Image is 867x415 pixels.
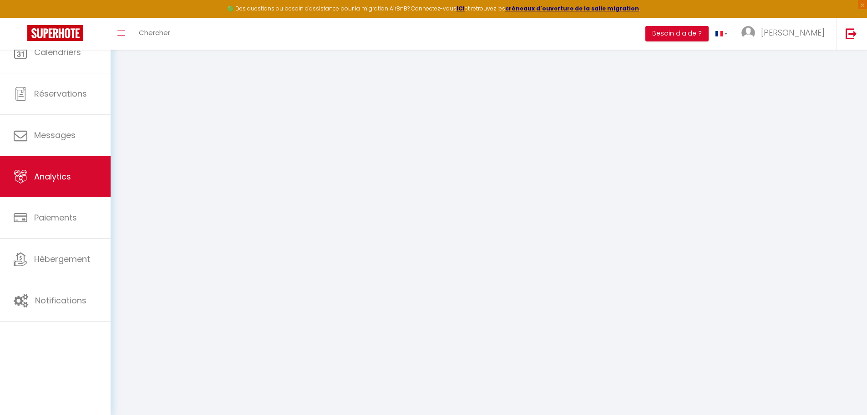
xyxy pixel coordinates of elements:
img: ... [741,26,755,40]
span: Analytics [34,171,71,182]
a: créneaux d'ouverture de la salle migration [505,5,639,12]
span: Messages [34,129,76,141]
a: Chercher [132,18,177,50]
img: Super Booking [27,25,83,41]
span: Chercher [139,28,170,37]
img: logout [846,28,857,39]
button: Ouvrir le widget de chat LiveChat [7,4,35,31]
span: [PERSON_NAME] [761,27,825,38]
span: Hébergement [34,253,90,265]
button: Besoin d'aide ? [645,26,709,41]
span: Réservations [34,88,87,99]
a: ICI [456,5,465,12]
a: ... [PERSON_NAME] [735,18,836,50]
span: Calendriers [34,46,81,58]
span: Paiements [34,212,77,223]
span: Notifications [35,295,86,306]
